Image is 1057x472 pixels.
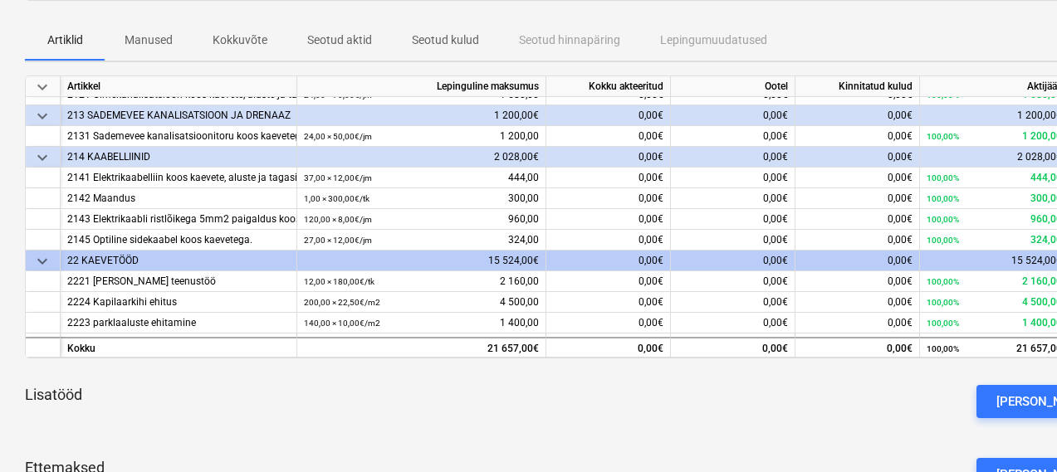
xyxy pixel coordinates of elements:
div: Lepinguline maksumus [297,76,546,97]
small: 100,00% [927,194,959,203]
div: 2224 Kapilaarkihi ehitus [67,292,290,313]
div: 2221 [PERSON_NAME] teenustöö [67,271,290,292]
div: 960,00 [304,209,539,230]
div: 2145 Optiline sidekaabel koos kaevetega. [67,230,290,251]
div: Kinnitatud kulud [795,76,920,97]
iframe: Chat Widget [974,392,1057,472]
div: 15 524,00€ [297,251,546,271]
p: Seotud kulud [412,32,479,49]
div: 0,00€ [671,105,795,126]
div: 2143 Elektrikaabli ristlõikega 5mm2 paigaldus koos kaevete ja tagasitäitega [67,209,290,230]
div: 2142 Maandus [67,188,290,209]
small: 24,00 × 70,00€ / jm [304,90,372,100]
span: 0,00€ [888,192,913,204]
small: 1,00 × 300,00€ / tk [304,194,369,203]
span: 0,00€ [888,296,913,308]
div: 2223 parklaaluste ehitamine [67,313,290,333]
span: 0,00€ [888,130,913,142]
small: 200,00 × 22,50€ / m2 [304,298,380,307]
small: 27,00 × 12,00€ / jm [304,236,372,245]
div: 4 500,00 [304,292,539,313]
div: 0,00€ [546,147,671,168]
div: 0,00€ [546,251,671,271]
span: 0,00€ [888,172,913,183]
div: 2226 Geotekstiili paigaldus [67,333,290,354]
p: Lisatööd [25,385,82,405]
span: 0,00€ [763,213,788,225]
div: 0,00€ [671,337,795,358]
div: 22 KAEVETÖÖD [67,251,290,271]
div: 1 400,00 [304,313,539,333]
div: 21 657,00€ [297,337,546,358]
span: 0,00€ [639,234,663,246]
span: 0,00€ [639,130,663,142]
small: 100,00% [927,298,959,307]
span: 0,00€ [888,89,913,100]
small: 100,00% [927,215,959,224]
span: 0,00€ [763,317,788,328]
div: Kokku [61,337,297,358]
div: 1 200,00€ [297,105,546,126]
span: 0,00€ [639,172,663,183]
div: Ootel [671,76,795,97]
small: 24,00 × 50,00€ / jm [304,132,372,141]
span: keyboard_arrow_down [32,148,52,168]
div: Artikkel [61,76,297,97]
div: 2 028,00€ [297,147,546,168]
div: 0,00€ [546,337,671,358]
span: 0,00€ [763,296,788,308]
span: 0,00€ [639,317,663,328]
span: 0,00€ [763,89,788,100]
div: 2131 Sademevee kanalisatsioonitoru koos kaevetega [67,126,290,147]
small: 37,00 × 12,00€ / jm [304,173,372,182]
small: 140,00 × 10,00€ / m2 [304,319,380,328]
span: keyboard_arrow_down [32,106,52,126]
span: 0,00€ [639,213,663,225]
div: 0,00€ [671,251,795,271]
span: 0,00€ [763,192,788,204]
span: 0,00€ [763,275,788,287]
small: 100,00% [927,236,959,245]
div: 0,00€ [795,251,920,271]
span: keyboard_arrow_down [32,251,52,271]
div: 300,00 [304,188,539,209]
div: 1 200,00 [304,126,539,147]
span: 0,00€ [639,89,663,100]
span: 0,00€ [888,275,913,287]
div: 2 160,00 [304,271,539,292]
div: Kokku akteeritud [546,76,671,97]
span: 0,00€ [639,275,663,287]
div: 0,00€ [671,147,795,168]
div: 0,00€ [795,337,920,358]
div: 0,00€ [546,105,671,126]
span: 0,00€ [888,234,913,246]
span: 0,00€ [763,130,788,142]
small: 100,00% [927,319,959,328]
small: 100,00% [927,132,959,141]
span: 0,00€ [888,213,913,225]
small: 100,00% [927,344,959,353]
small: 120,00 × 8,00€ / jm [304,215,372,224]
small: 100,00% [927,90,959,100]
span: 0,00€ [639,296,663,308]
p: Seotud aktid [307,32,372,49]
p: Manused [125,32,173,49]
span: keyboard_arrow_down [32,77,52,97]
div: 444,00 [304,168,539,188]
span: 0,00€ [763,172,788,183]
div: 264,00 [304,333,539,354]
div: 0,00€ [795,105,920,126]
span: 0,00€ [639,192,663,204]
span: 0,00€ [763,234,788,246]
div: 213 SADEMEVEE KANALISATSIOON JA DRENAAZ [67,105,290,126]
div: 324,00 [304,230,539,251]
div: 214 KAABELLIINID [67,147,290,168]
small: 12,00 × 180,00€ / tk [304,277,374,286]
small: 100,00% [927,277,959,286]
span: 0,00€ [888,317,913,328]
p: Kokkuvõte [213,32,267,49]
p: Artiklid [45,32,85,49]
div: 0,00€ [795,147,920,168]
div: 2141 Elektrikaabelliin koos kaevete, aluste ja tagasitäitega [67,168,290,188]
